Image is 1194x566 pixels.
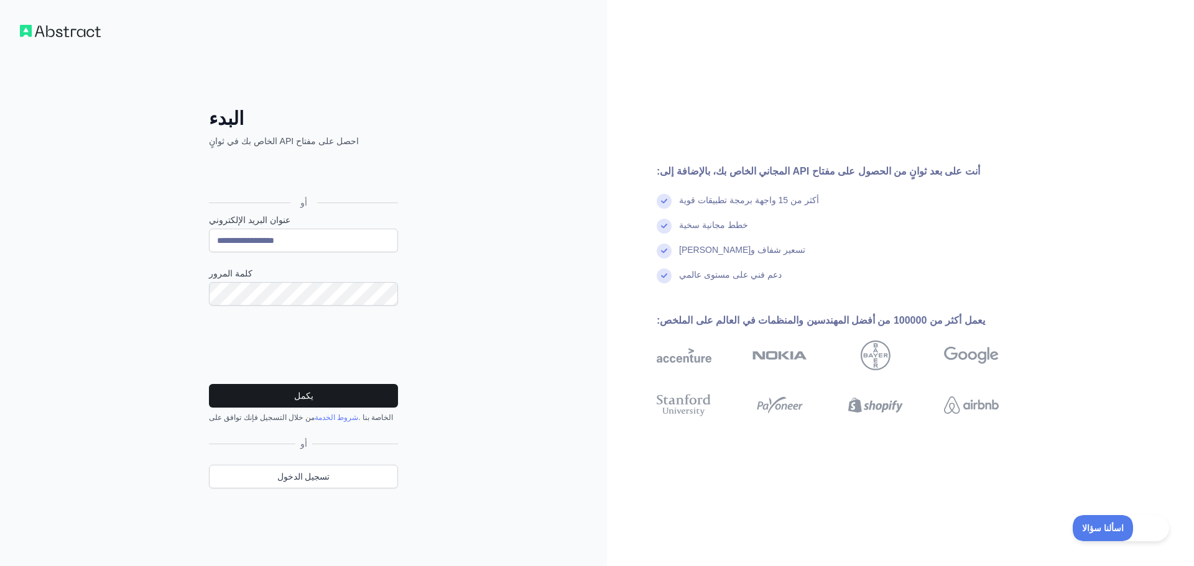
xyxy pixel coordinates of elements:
[679,245,805,255] font: تسعير شفاف و[PERSON_NAME]
[300,439,307,449] font: أو
[657,340,711,370] img: أكسنتشر
[944,340,999,370] img: جوجل
[358,413,393,422] font: الخاصة بنا .
[679,270,782,280] font: دعم فني على مستوى عالمي
[20,25,101,37] img: سير العمل
[679,220,748,230] font: خطط مجانية سخية
[657,244,672,258] img: علامة اختيار
[848,391,903,419] img: شوبيفاي
[315,413,358,422] a: شروط الخدمة
[277,472,330,482] font: تسجيل الدخول
[657,166,980,176] font: أنت على بعد ثوانٍ من الحصول على مفتاح API المجاني الخاص بك، بالإضافة إلى:
[209,384,398,408] button: يكمل
[209,215,290,225] font: عنوان البريد الإلكتروني
[752,340,807,370] img: نوكيا
[203,161,402,188] iframe: زر تسجيل الدخول باستخدام حساب Google
[657,194,672,209] img: علامة اختيار
[657,268,672,283] img: علامة اختيار
[1073,515,1169,541] iframe: تبديل دعم العملاء
[209,321,398,369] iframe: ريكابتشا
[209,413,315,422] font: من خلال التسجيل فإنك توافق على
[300,198,307,208] font: أو
[657,219,672,234] img: علامة اختيار
[657,391,711,419] img: جامعة ستانفورد
[209,136,359,146] font: احصل على مفتاح API الخاص بك في ثوانٍ
[209,268,252,278] font: كلمة المرور
[209,108,244,129] font: البدء
[752,391,807,419] img: بايونير
[294,391,313,401] font: يكمل
[657,315,985,326] font: يعمل أكثر من 100000 من أفضل المهندسين والمنظمات في العالم على الملخص:
[861,340,891,370] img: باير
[679,195,819,205] font: أكثر من 15 واجهة برمجة تطبيقات قوية
[944,391,999,419] img: إير بي إن بي
[209,465,398,488] a: تسجيل الدخول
